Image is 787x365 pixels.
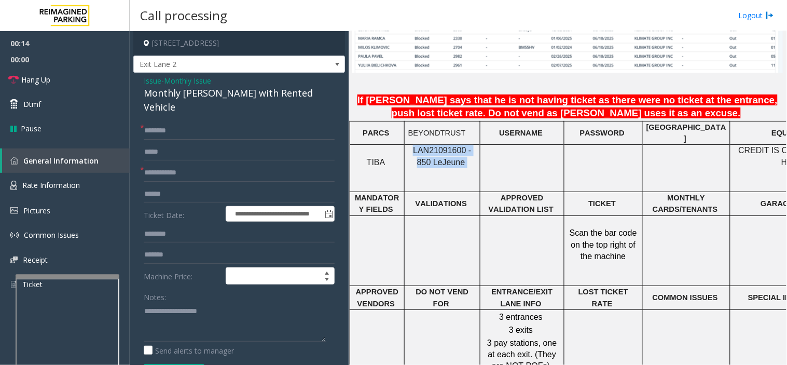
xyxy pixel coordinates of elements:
[144,345,234,356] label: Send alerts to manager
[144,288,166,303] label: Notes:
[23,156,99,166] span: General Information
[443,158,465,167] span: Jeune
[10,256,18,263] img: 'icon'
[10,280,17,289] img: 'icon'
[10,231,19,239] img: 'icon'
[653,293,718,302] span: COMMON ISSUES
[413,146,471,166] span: LAN21091600 - 850 Le
[491,288,553,307] span: ENTRANCE/EXIT LANE INFO
[141,206,223,222] label: Ticket Date:
[416,288,469,307] span: DO NOT VEND FOR
[21,74,50,85] span: Hang Up
[133,31,345,56] h4: [STREET_ADDRESS]
[144,86,335,114] div: Monthly [PERSON_NAME] with Rented Vehicle
[408,129,466,137] span: BEYONDTRUST
[580,129,625,137] span: PASSWORD
[134,56,302,73] span: Exit Lane 2
[10,207,18,214] img: 'icon'
[141,267,223,285] label: Machine Price:
[589,199,616,208] span: TICKET
[320,268,334,276] span: Increase value
[323,207,334,221] span: Toggle popup
[10,157,18,165] img: 'icon'
[356,288,398,307] span: APPROVED VENDORS
[570,228,637,261] span: Scan the bar code on the top right of the machine
[23,99,41,110] span: Dtmf
[164,75,211,86] span: Monthly Issue
[355,194,399,213] span: MANDATORY FIELDS
[653,194,717,213] span: MONTHLY CARDS/TENANTS
[367,158,385,167] span: TIBA
[416,199,467,208] span: VALIDATIONS
[144,75,161,86] span: Issue
[24,230,79,240] span: Common Issues
[646,123,726,143] span: [GEOGRAPHIC_DATA]
[161,76,211,86] span: -
[135,3,232,28] h3: Call processing
[766,10,774,21] img: logout
[10,181,17,190] img: 'icon'
[509,326,533,334] span: 3 exits
[363,129,389,137] span: PARCS
[357,94,778,118] span: If [PERSON_NAME] says that he is not having ticket as there were no ticket at the entrance, push ...
[21,123,42,134] span: Pause
[489,194,554,213] span: APPROVED VALIDATION LIST
[320,276,334,285] span: Decrease value
[22,180,80,190] span: Rate Information
[23,255,48,265] span: Receipt
[578,288,628,307] span: LOST TICKET RATE
[499,313,543,321] span: 3 entrances
[2,148,130,173] a: General Information
[23,206,50,215] span: Pictures
[739,10,774,21] a: Logout
[500,129,543,137] span: USERNAME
